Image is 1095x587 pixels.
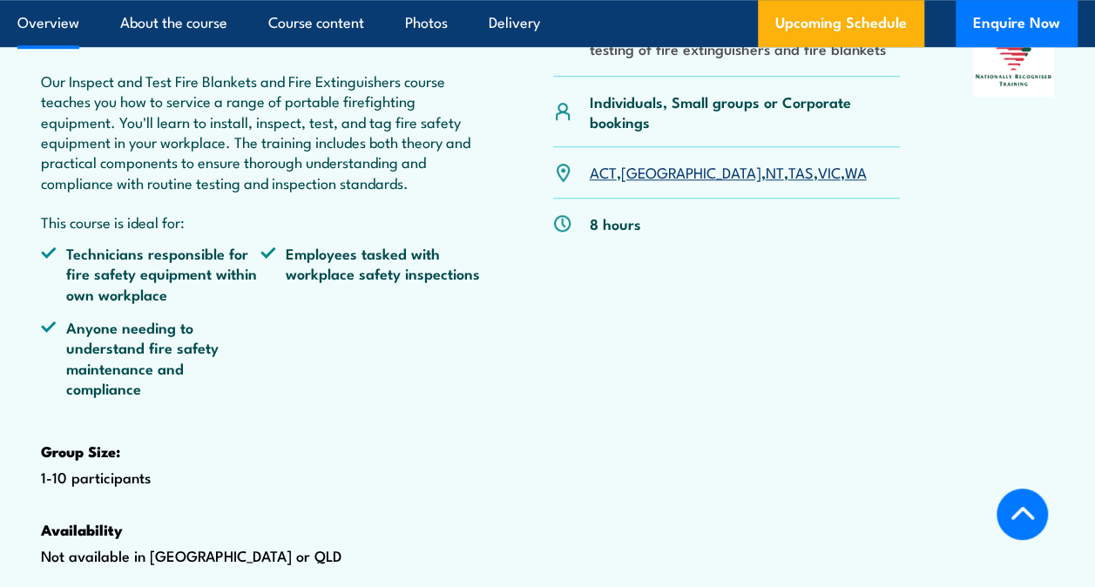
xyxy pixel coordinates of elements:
p: Individuals, Small groups or Corporate bookings [589,91,899,132]
p: Our Inspect and Test Fire Blankets and Fire Extinguishers course teaches you how to service a ran... [41,71,480,192]
img: Nationally Recognised Training logo. [973,20,1054,97]
p: , , , , , [589,162,866,182]
li: Technicians responsible for fire safety equipment within own workplace [41,243,260,304]
li: Anyone needing to understand fire safety maintenance and compliance [41,317,260,399]
li: Employees tasked with workplace safety inspections [260,243,480,304]
a: NT [765,161,783,182]
strong: Group Size: [41,440,120,462]
strong: Availability [41,518,123,541]
li: CPPFES2020 Conduct routine inspection and testing of fire extinguishers and fire blankets [589,18,899,59]
p: 8 hours [589,213,640,233]
a: VIC [817,161,840,182]
p: This course is ideal for: [41,212,480,232]
a: [GEOGRAPHIC_DATA] [620,161,760,182]
a: TAS [787,161,813,182]
a: ACT [589,161,616,182]
a: WA [844,161,866,182]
